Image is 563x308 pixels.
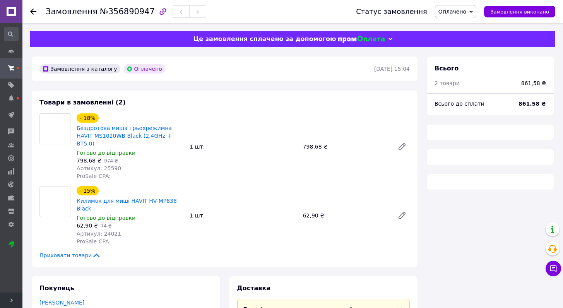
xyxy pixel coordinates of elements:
[338,36,385,43] img: evopay logo
[356,8,427,15] div: Статус замовлення
[101,223,111,229] span: 74 ₴
[104,158,118,164] span: 974 ₴
[77,150,135,156] span: Готово до відправки
[435,80,460,86] span: 2 товари
[39,64,120,74] div: Замовлення з каталогу
[193,35,336,43] span: Це замовлення сплачено за допомогою
[77,157,101,164] span: 798,68 ₴
[187,141,299,152] div: 1 шт.
[39,284,74,292] span: Покупець
[519,101,546,107] b: 861.58 ₴
[300,210,391,221] div: 62,90 ₴
[546,261,561,276] button: Чат з покупцем
[77,231,121,237] span: Артикул: 24021
[490,9,549,15] span: Замовлення виконано
[30,8,36,15] div: Повернутися назад
[77,222,98,229] span: 62,90 ₴
[187,210,299,221] div: 1 шт.
[77,215,135,221] span: Готово до відправки
[300,141,391,152] div: 798,68 ₴
[77,198,177,212] a: Килимок для миші HAVIT HV-MP838 Black
[77,238,111,245] span: ProSale CPA:
[237,284,271,292] span: Доставка
[438,9,466,15] span: Оплачено
[46,7,98,16] span: Замовлення
[394,139,410,154] a: Редагувати
[521,79,546,87] div: 861,58 ₴
[374,66,410,72] time: [DATE] 15:04
[77,186,99,195] div: - 15%
[435,65,459,72] span: Всього
[100,7,155,16] span: №356890947
[77,113,99,123] div: - 18%
[77,165,121,171] span: Артикул: 25590
[123,64,165,74] div: Оплачено
[394,208,410,223] a: Редагувати
[39,299,84,306] a: [PERSON_NAME]
[435,101,484,107] span: Всього до сплати
[77,125,172,147] a: Бездротова миша трьохрежимна HAVIT MS1020WB Black (2.4GHz + BT5.0)
[39,252,101,259] span: Приховати товари
[77,173,111,179] span: ProSale CPA:
[484,6,555,17] button: Замовлення виконано
[39,99,126,106] span: Товари в замовленні (2)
